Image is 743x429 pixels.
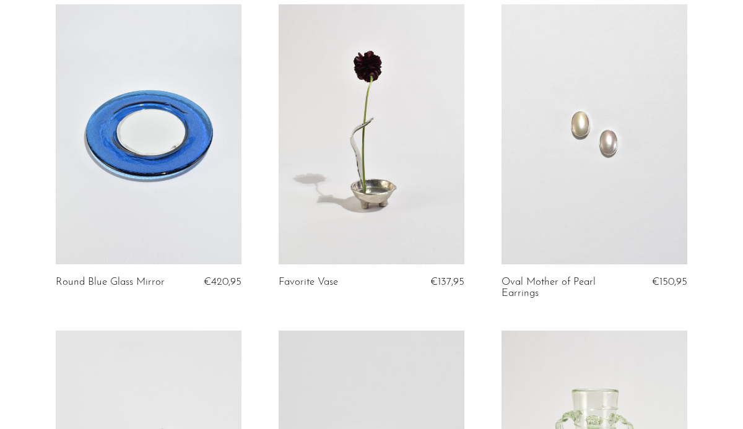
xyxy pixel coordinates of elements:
[56,277,165,288] a: Round Blue Glass Mirror
[502,277,624,300] a: Oval Mother of Pearl Earrings
[279,277,338,288] a: Favorite Vase
[430,277,464,287] span: €137,95
[204,277,241,287] span: €420,95
[652,277,687,287] span: €150,95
